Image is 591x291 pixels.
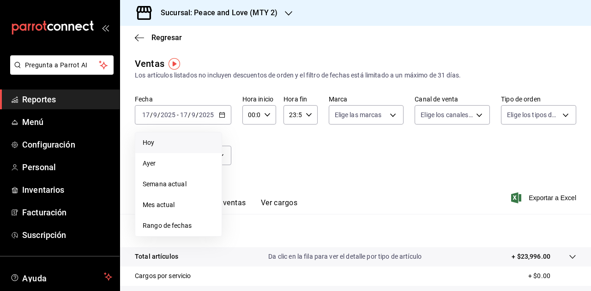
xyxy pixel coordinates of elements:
button: Pregunta a Parrot AI [10,55,114,75]
span: / [188,111,191,119]
input: ---- [160,111,176,119]
span: Pregunta a Parrot AI [25,60,99,70]
span: Elige los tipos de orden [507,110,559,119]
span: / [196,111,199,119]
button: Ver ventas [210,198,246,214]
button: Regresar [135,33,182,42]
span: Personal [22,161,112,173]
label: Canal de venta [415,96,490,102]
button: open_drawer_menu [102,24,109,31]
span: Menú [22,116,112,128]
span: Regresar [151,33,182,42]
div: Los artículos listados no incluyen descuentos de orden y el filtro de fechas está limitado a un m... [135,71,576,80]
a: Pregunta a Parrot AI [6,67,114,77]
input: -- [153,111,157,119]
img: Tooltip marker [169,58,180,70]
input: ---- [199,111,214,119]
p: + $23,996.00 [512,252,550,261]
span: Facturación [22,206,112,219]
p: Resumen [135,225,576,236]
label: Tipo de orden [501,96,576,102]
span: / [157,111,160,119]
span: Reportes [22,93,112,106]
span: Rango de fechas [143,221,214,231]
p: Da clic en la fila para ver el detalle por tipo de artículo [268,252,422,261]
span: Ayer [143,159,214,168]
span: Elige las marcas [335,110,382,119]
label: Hora inicio [242,96,276,102]
label: Fecha [135,96,231,102]
input: -- [191,111,196,119]
span: Configuración [22,138,112,151]
span: Ayuda [22,271,100,282]
button: Ver cargos [261,198,298,214]
span: Hoy [143,138,214,148]
p: + $0.00 [528,271,576,281]
div: navigation tabs [150,198,297,214]
span: / [150,111,153,119]
span: Mes actual [143,200,214,210]
h3: Sucursal: Peace and Love (MTY 2) [153,7,277,18]
span: Elige los canales de venta [421,110,473,119]
span: Inventarios [22,184,112,196]
span: Suscripción [22,229,112,241]
div: Ventas [135,57,164,71]
p: Cargos por servicio [135,271,191,281]
span: Semana actual [143,179,214,189]
label: Marca [329,96,404,102]
button: Exportar a Excel [513,192,576,203]
label: Hora fin [283,96,317,102]
input: -- [142,111,150,119]
p: Total artículos [135,252,178,261]
span: - [177,111,179,119]
input: -- [180,111,188,119]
